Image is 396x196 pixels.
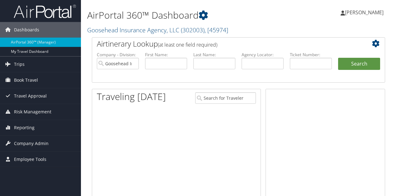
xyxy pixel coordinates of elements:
label: Agency Locator: [242,52,284,58]
a: [PERSON_NAME] [341,3,390,22]
label: Last Name: [193,52,235,58]
h2: Airtinerary Lookup [97,39,356,49]
span: Employee Tools [14,152,46,167]
label: Ticket Number: [290,52,332,58]
span: [PERSON_NAME] [345,9,384,16]
span: (at least one field required) [158,41,217,48]
label: First Name: [145,52,187,58]
span: Travel Approval [14,88,47,104]
a: Goosehead Insurance Agency, LLC [87,26,228,34]
button: Search [338,58,380,70]
h1: AirPortal 360™ Dashboard [87,9,289,22]
span: ( 302003 ) [181,26,205,34]
img: airportal-logo.png [14,4,76,19]
span: Company Admin [14,136,49,151]
span: Trips [14,57,25,72]
span: Risk Management [14,104,51,120]
input: Search for Traveler [195,92,256,104]
span: , [ 45974 ] [205,26,228,34]
h1: Traveling [DATE] [97,90,166,103]
span: Book Travel [14,72,38,88]
label: Company - Division: [97,52,139,58]
span: Reporting [14,120,35,135]
span: Dashboards [14,22,39,38]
